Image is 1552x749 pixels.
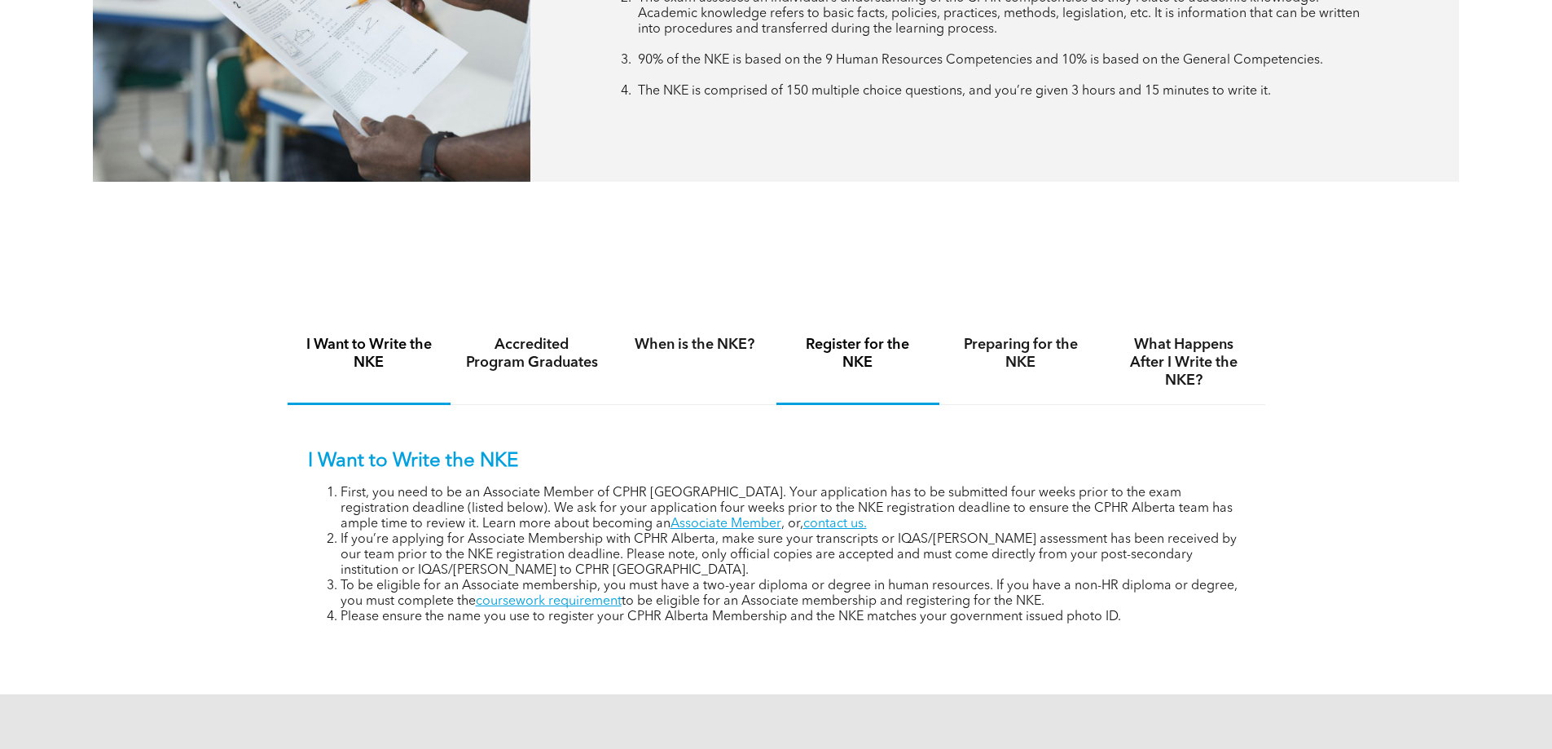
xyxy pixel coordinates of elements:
[302,336,436,372] h4: I Want to Write the NKE
[341,532,1245,579] li: If you’re applying for Associate Membership with CPHR Alberta, make sure your transcripts or IQAS...
[341,579,1245,610] li: To be eligible for an Associate membership, you must have a two-year diploma or degree in human r...
[341,610,1245,625] li: Please ensure the name you use to register your CPHR Alberta Membership and the NKE matches your ...
[341,486,1245,532] li: First, you need to be an Associate Member of CPHR [GEOGRAPHIC_DATA]. Your application has to be s...
[628,336,762,354] h4: When is the NKE?
[638,54,1323,67] span: 90% of the NKE is based on the 9 Human Resources Competencies and 10% is based on the General Com...
[791,336,925,372] h4: Register for the NKE
[670,518,781,531] a: Associate Member
[638,85,1271,98] span: The NKE is comprised of 150 multiple choice questions, and you’re given 3 hours and 15 minutes to...
[308,450,1245,474] p: I Want to Write the NKE
[465,336,599,372] h4: Accredited Program Graduates
[1117,336,1251,390] h4: What Happens After I Write the NKE?
[803,518,867,531] a: contact us.
[954,336,1088,372] h4: Preparing for the NKE
[476,595,622,608] a: coursework requirement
